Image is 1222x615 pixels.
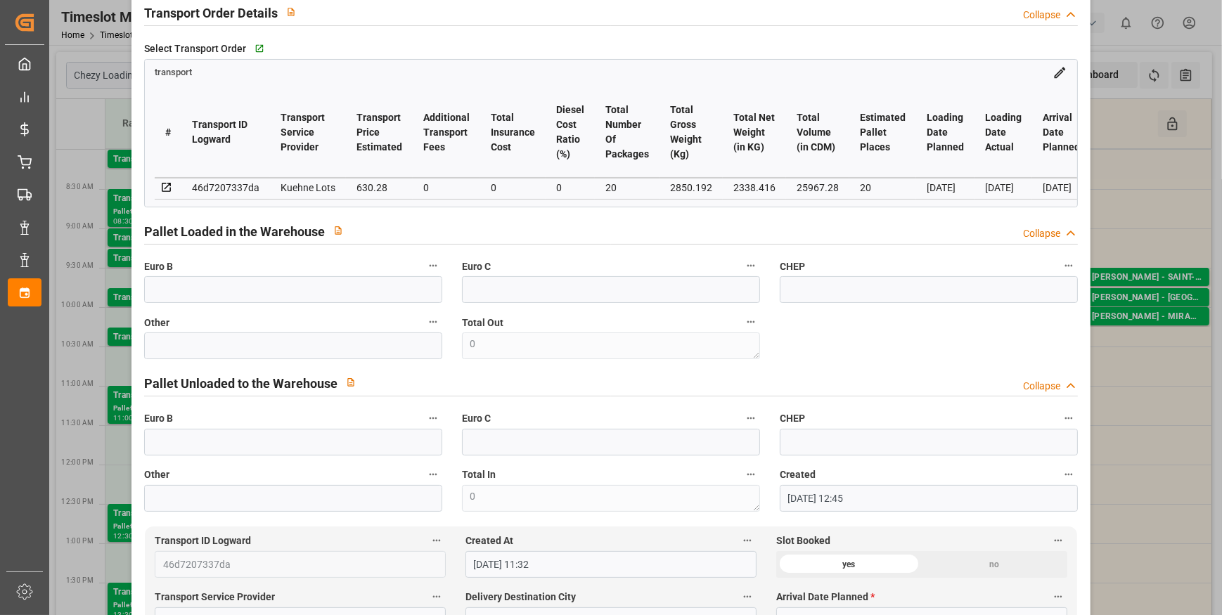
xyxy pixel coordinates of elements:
span: Select Transport Order [144,41,246,56]
div: 20 [860,179,906,196]
span: Other [144,316,169,330]
div: no [922,551,1067,578]
div: 46d7207337da [192,179,259,196]
div: Collapse [1023,379,1060,394]
span: Arrival Date Planned [776,590,875,604]
th: Arrival Date Planned [1032,87,1091,178]
button: Euro C [742,257,760,275]
div: yes [776,551,922,578]
button: Other [424,465,442,484]
button: View description [337,369,364,396]
div: [DATE] [1043,179,1080,196]
span: transport [155,67,192,78]
h2: Transport Order Details [144,4,278,22]
button: Euro B [424,257,442,275]
span: Euro B [144,411,173,426]
th: Estimated Pallet Places [849,87,916,178]
a: transport [155,66,192,77]
span: Total In [462,467,496,482]
span: Other [144,467,169,482]
input: DD-MM-YYYY HH:MM [780,485,1078,512]
button: Arrival Date Planned * [1049,588,1067,606]
input: DD-MM-YYYY HH:MM [465,551,757,578]
span: Euro C [462,411,491,426]
span: CHEP [780,411,805,426]
th: Transport Service Provider [270,87,346,178]
span: Delivery Destination City [465,590,576,604]
span: CHEP [780,259,805,274]
div: 0 [491,179,535,196]
th: Total Gross Weight (Kg) [660,87,723,178]
span: Euro C [462,259,491,274]
span: Total Out [462,316,503,330]
button: Transport ID Logward [427,531,446,550]
div: 2850.192 [670,179,712,196]
th: Total Net Weight (in KG) [723,87,786,178]
div: 2338.416 [733,179,776,196]
div: Kuehne Lots [281,179,335,196]
h2: Pallet Unloaded to the Warehouse [144,374,337,393]
th: Loading Date Planned [916,87,975,178]
div: [DATE] [985,179,1022,196]
th: Additional Transport Fees [413,87,480,178]
th: Transport ID Logward [181,87,270,178]
span: Slot Booked [776,533,830,548]
th: Diesel Cost Ratio (%) [546,87,595,178]
span: Transport ID Logward [155,533,251,548]
div: Collapse [1023,8,1060,22]
span: Created At [465,533,513,548]
div: [DATE] [927,179,964,196]
button: CHEP [1060,257,1078,275]
button: Created [1060,465,1078,484]
textarea: 0 [462,332,760,359]
button: Euro B [424,409,442,427]
button: Transport Service Provider [427,588,446,606]
th: Total Number Of Packages [595,87,660,178]
button: Delivery Destination City [738,588,757,606]
th: Loading Date Actual [975,87,1032,178]
th: Total Insurance Cost [480,87,546,178]
div: Collapse [1023,226,1060,241]
textarea: 0 [462,485,760,512]
th: Total Volume (in CDM) [786,87,849,178]
button: Other [424,313,442,331]
button: Slot Booked [1049,531,1067,550]
button: Total In [742,465,760,484]
button: CHEP [1060,409,1078,427]
span: Transport Service Provider [155,590,275,604]
div: 25967.28 [797,179,839,196]
div: 630.28 [356,179,402,196]
th: # [155,87,181,178]
div: 0 [556,179,584,196]
div: 0 [423,179,470,196]
div: 20 [605,179,649,196]
span: Euro B [144,259,173,274]
th: Transport Price Estimated [346,87,413,178]
h2: Pallet Loaded in the Warehouse [144,222,325,241]
button: Created At [738,531,757,550]
button: Euro C [742,409,760,427]
button: Total Out [742,313,760,331]
span: Created [780,467,816,482]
